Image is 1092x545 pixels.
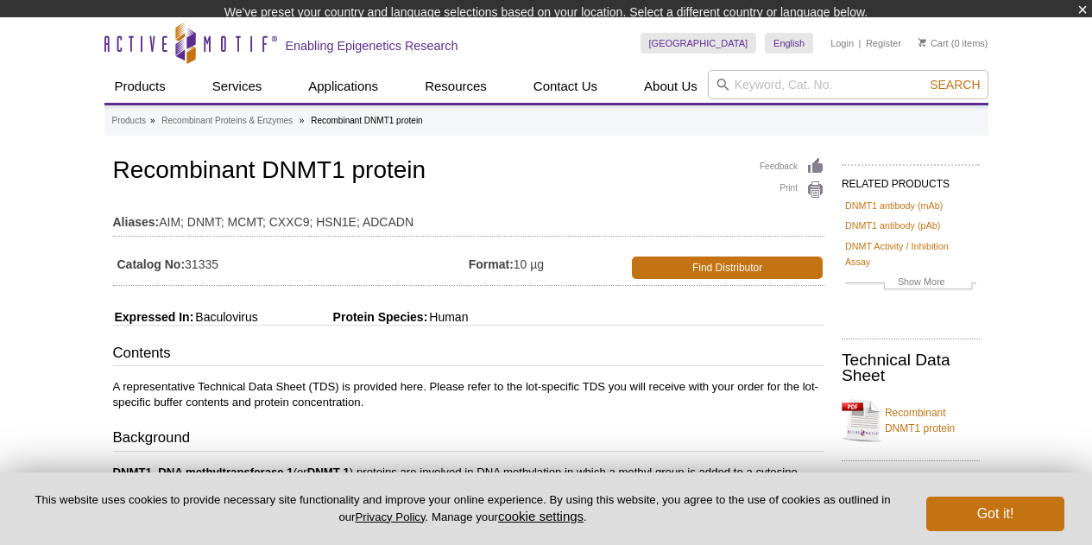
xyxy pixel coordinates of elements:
li: » [300,116,305,125]
span: Search [930,78,980,92]
a: Services [202,70,273,103]
li: | [859,33,862,54]
button: cookie settings [498,509,584,523]
a: Register [866,37,901,49]
button: Search [925,77,985,92]
h3: Contents [113,343,824,367]
li: » [150,116,155,125]
a: Feedback [760,157,824,176]
span: Human [427,310,468,324]
td: AIM; DNMT; MCMT; CXXC9; HSN1E; ADCADN [113,204,824,231]
a: Recombinant DNMT1 protein [842,395,980,447]
a: Products [104,70,176,103]
td: 10 µg [469,246,628,281]
button: Got it! [926,497,1064,531]
strong: Format: [469,257,514,272]
span: Baculovirus [193,310,257,324]
li: (0 items) [918,33,988,54]
strong: DNA methyltransferase 1 [158,466,293,478]
li: Recombinant DNMT1 protein [311,116,423,125]
strong: DNMT1 [113,466,152,478]
a: DNMT1 antibody (mAb) [845,198,943,213]
h2: Enabling Epigenetics Research [286,38,458,54]
a: English [765,33,813,54]
a: DNMT Activity / Inhibition Assay [845,238,976,269]
a: Privacy Policy [355,510,425,523]
a: Products [112,113,146,129]
a: Contact Us [523,70,608,103]
strong: Aliases: [113,214,160,230]
p: A representative Technical Data Sheet (TDS) is provided here. Please refer to the lot-specific TD... [113,379,824,410]
img: Your Cart [918,38,926,47]
a: Applications [298,70,388,103]
h2: RELATED PRODUCTS [842,164,980,195]
td: 31335 [113,246,469,281]
a: Cart [918,37,949,49]
a: Print [760,181,824,200]
a: Recombinant Proteins & Enzymes [161,113,293,129]
h3: Background [113,428,824,452]
a: Find Distributor [632,257,823,279]
p: This website uses cookies to provide necessary site functionality and improve your online experie... [28,492,898,525]
h1: Recombinant DNMT1 protein [113,157,824,187]
h2: Technical Data Sheet [842,352,980,383]
strong: Catalog No: [117,257,186,272]
a: Show More [845,274,976,294]
a: DNMT1 antibody (pAb) [845,218,940,233]
a: Login [830,37,854,49]
span: Protein Species: [262,310,428,324]
a: About Us [634,70,708,103]
a: Resources [414,70,497,103]
a: [GEOGRAPHIC_DATA] [641,33,757,54]
strong: DNMT 1 [307,466,350,478]
span: Expressed In: [113,310,194,324]
input: Keyword, Cat. No. [708,70,988,99]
